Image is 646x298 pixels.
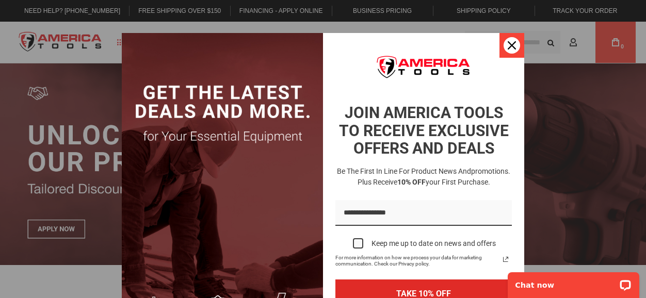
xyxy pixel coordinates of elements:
span: promotions. Plus receive your first purchase. [358,167,511,186]
div: Keep me up to date on news and offers [372,239,496,248]
iframe: LiveChat chat widget [501,266,646,298]
strong: 10% OFF [397,178,426,186]
span: For more information on how we process your data for marketing communication. Check our Privacy p... [335,255,499,267]
a: Read our Privacy Policy [499,253,512,266]
strong: JOIN AMERICA TOOLS TO RECEIVE EXCLUSIVE OFFERS AND DEALS [339,104,509,157]
svg: close icon [508,41,516,49]
svg: link icon [499,253,512,266]
h3: Be the first in line for product news and [333,166,514,188]
button: Close [499,33,524,58]
input: Email field [335,200,512,226]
